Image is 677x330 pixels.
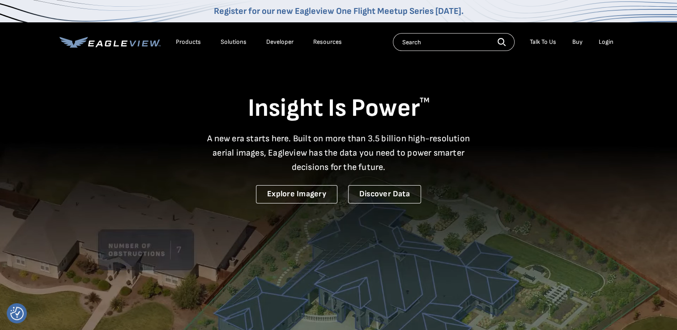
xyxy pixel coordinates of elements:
[202,131,476,174] p: A new era starts here. Built on more than 3.5 billion high-resolution aerial images, Eagleview ha...
[10,307,24,320] button: Consent Preferences
[393,33,515,51] input: Search
[599,38,613,46] div: Login
[572,38,583,46] a: Buy
[530,38,556,46] div: Talk To Us
[256,185,337,203] a: Explore Imagery
[60,93,618,124] h1: Insight Is Power
[176,38,201,46] div: Products
[10,307,24,320] img: Revisit consent button
[266,38,294,46] a: Developer
[348,185,421,203] a: Discover Data
[420,96,430,105] sup: TM
[214,6,464,17] a: Register for our new Eagleview One Flight Meetup Series [DATE].
[221,38,247,46] div: Solutions
[313,38,342,46] div: Resources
